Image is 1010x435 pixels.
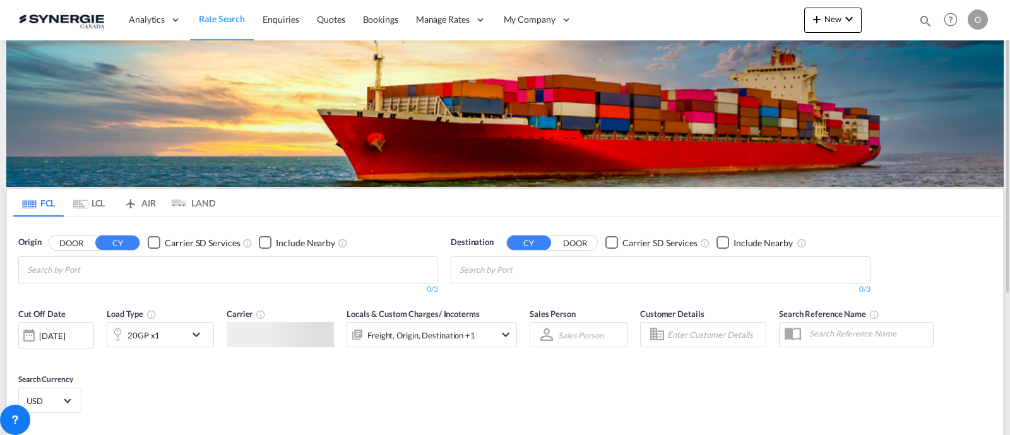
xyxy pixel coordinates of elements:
md-datepicker: Select [18,347,28,364]
span: Search Currency [18,374,73,384]
span: Destination [451,236,494,249]
span: Help [940,9,961,30]
span: Quotes [317,14,345,25]
span: Rate Search [199,13,245,24]
span: Enquiries [263,14,299,25]
button: CY [507,235,551,250]
span: Locals & Custom Charges [347,309,480,319]
button: icon-plus 400-fgNewicon-chevron-down [804,8,862,33]
md-icon: icon-magnify [918,14,932,28]
span: New [809,14,857,24]
md-icon: icon-plus 400-fg [809,11,824,27]
div: Freight Origin Destination Factory Stuffing [367,326,475,344]
div: Include Nearby [276,237,335,249]
div: [DATE] [39,330,65,342]
div: icon-magnify [918,14,932,33]
md-checkbox: Checkbox No Ink [716,236,793,249]
span: Load Type [107,309,157,319]
input: Search Reference Name [803,324,933,343]
md-icon: Unchecked: Search for CY (Container Yard) services for all selected carriers.Checked : Search for... [242,238,252,248]
span: Search Reference Name [779,309,879,319]
md-checkbox: Checkbox No Ink [148,236,240,249]
img: LCL+%26+FCL+BACKGROUND.png [6,40,1004,187]
button: DOOR [553,235,597,250]
md-tab-item: FCL [13,189,64,217]
md-select: Select Currency: $ USDUnited States Dollar [25,391,74,410]
md-icon: icon-chevron-down [189,327,210,342]
span: / Incoterms [439,309,480,319]
span: USD [27,395,62,407]
span: Cut Off Date [18,309,66,319]
md-chips-wrap: Chips container with autocompletion. Enter the text area, type text to search, and then use the u... [25,257,152,280]
md-icon: icon-chevron-down [498,327,513,342]
md-tab-item: AIR [114,189,165,217]
div: [DATE] [18,322,94,349]
input: Enter Customer Details [667,325,762,344]
md-chips-wrap: Chips container with autocompletion. Enter the text area, type text to search, and then use the u... [458,257,585,280]
button: DOOR [49,235,93,250]
button: CY [95,235,140,250]
div: 0/3 [18,284,438,295]
md-icon: icon-airplane [123,196,138,205]
div: Carrier SD Services [165,237,240,249]
md-icon: Unchecked: Search for CY (Container Yard) services for all selected carriers.Checked : Search for... [700,238,710,248]
img: 1f56c880d42311ef80fc7dca854c8e59.png [19,6,104,34]
div: O [968,9,988,30]
md-icon: Unchecked: Ignores neighbouring ports when fetching rates.Checked : Includes neighbouring ports w... [797,238,807,248]
md-icon: Your search will be saved by the below given name [869,309,879,319]
md-icon: Unchecked: Ignores neighbouring ports when fetching rates.Checked : Includes neighbouring ports w... [338,238,348,248]
span: Sales Person [530,309,576,319]
span: Carrier [227,309,266,319]
md-pagination-wrapper: Use the left and right arrow keys to navigate between tabs [13,189,215,217]
div: Freight Origin Destination Factory Stuffingicon-chevron-down [347,322,517,347]
span: Origin [18,236,41,249]
input: Chips input. [460,260,579,280]
div: 0/3 [451,284,870,295]
md-icon: icon-chevron-down [841,11,857,27]
span: My Company [504,13,555,26]
md-icon: icon-information-outline [146,309,157,319]
div: 20GP x1icon-chevron-down [107,322,214,347]
div: 20GP x1 [128,326,160,344]
input: Chips input. [27,260,147,280]
md-tab-item: LAND [165,189,215,217]
md-checkbox: Checkbox No Ink [259,236,335,249]
div: Help [940,9,968,32]
div: Carrier SD Services [622,237,698,249]
span: Customer Details [640,309,704,319]
md-select: Sales Person [557,326,605,344]
div: Include Nearby [734,237,793,249]
span: Analytics [129,13,165,26]
span: Manage Rates [416,13,470,26]
md-tab-item: LCL [64,189,114,217]
md-icon: The selected Trucker/Carrierwill be displayed in the rate results If the rates are from another f... [256,309,266,319]
md-checkbox: Checkbox No Ink [605,236,698,249]
span: Bookings [363,14,398,25]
